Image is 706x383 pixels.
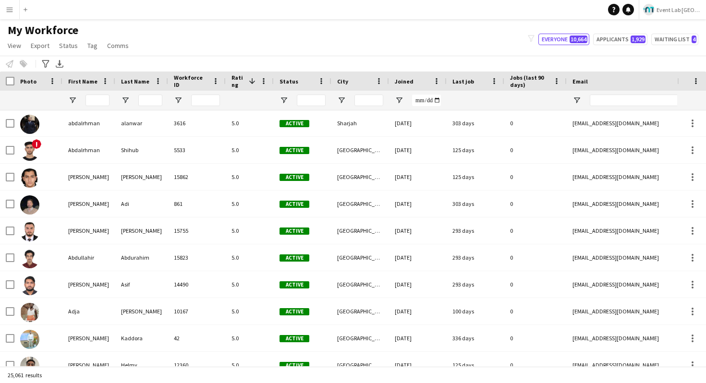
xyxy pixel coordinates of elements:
[32,139,41,149] span: !
[115,191,168,217] div: Adi
[226,298,274,324] div: 5.0
[103,39,133,52] a: Comms
[62,271,115,298] div: [PERSON_NAME]
[331,244,389,271] div: [GEOGRAPHIC_DATA]
[280,201,309,208] span: Active
[280,281,309,288] span: Active
[280,96,288,105] button: Open Filter Menu
[389,352,447,378] div: [DATE]
[412,95,441,106] input: Joined Filter Input
[168,271,226,298] div: 14490
[631,36,645,43] span: 1,929
[20,357,39,376] img: Ahmed Helmy
[504,298,567,324] div: 0
[280,147,309,154] span: Active
[68,96,77,105] button: Open Filter Menu
[593,34,647,45] button: Applicants1,929
[331,164,389,190] div: [GEOGRAPHIC_DATA]
[447,164,504,190] div: 125 days
[331,110,389,136] div: Sharjah
[62,325,115,351] div: [PERSON_NAME]
[389,325,447,351] div: [DATE]
[226,137,274,163] div: 5.0
[389,271,447,298] div: [DATE]
[280,335,309,342] span: Active
[447,191,504,217] div: 303 days
[168,191,226,217] div: 861
[297,95,326,106] input: Status Filter Input
[27,39,53,52] a: Export
[115,217,168,244] div: [PERSON_NAME]
[59,41,78,50] span: Status
[389,298,447,324] div: [DATE]
[191,95,220,106] input: Workforce ID Filter Input
[55,39,82,52] a: Status
[168,110,226,136] div: 3616
[331,191,389,217] div: [GEOGRAPHIC_DATA]
[331,352,389,378] div: [GEOGRAPHIC_DATA]
[447,325,504,351] div: 336 days
[331,271,389,298] div: [GEOGRAPHIC_DATA]
[447,217,504,244] div: 293 days
[115,164,168,190] div: [PERSON_NAME]
[62,244,115,271] div: Abdullahir
[504,271,567,298] div: 0
[447,271,504,298] div: 293 days
[115,271,168,298] div: Asif
[354,95,383,106] input: City Filter Input
[389,137,447,163] div: [DATE]
[331,137,389,163] div: [GEOGRAPHIC_DATA]
[20,168,39,188] img: Abdelraouf Afify
[168,164,226,190] div: 15862
[20,142,39,161] img: Abdalrhman Shihub
[226,191,274,217] div: 5.0
[226,110,274,136] div: 5.0
[85,95,110,106] input: First Name Filter Input
[447,110,504,136] div: 303 days
[331,298,389,324] div: [GEOGRAPHIC_DATA]
[280,254,309,262] span: Active
[692,36,696,43] span: 4
[115,110,168,136] div: alanwar
[84,39,101,52] a: Tag
[504,110,567,136] div: 0
[107,41,129,50] span: Comms
[447,244,504,271] div: 293 days
[20,330,39,349] img: Ahmad Kaddora
[280,362,309,369] span: Active
[62,217,115,244] div: [PERSON_NAME]
[570,36,587,43] span: 10,664
[168,325,226,351] div: 42
[62,137,115,163] div: Abdalrhman
[20,78,37,85] span: Photo
[115,137,168,163] div: Shihub
[226,164,274,190] div: 5.0
[87,41,97,50] span: Tag
[331,325,389,351] div: [GEOGRAPHIC_DATA]
[174,74,208,88] span: Workforce ID
[651,34,698,45] button: Waiting list4
[115,244,168,271] div: Abdurahim
[54,58,65,70] app-action-btn: Export XLSX
[331,217,389,244] div: [GEOGRAPHIC_DATA]
[643,4,655,15] img: Logo
[174,96,183,105] button: Open Filter Menu
[168,137,226,163] div: 5533
[226,325,274,351] div: 5.0
[226,271,274,298] div: 5.0
[8,23,78,37] span: My Workforce
[168,217,226,244] div: 15755
[280,78,298,85] span: Status
[504,352,567,378] div: 0
[226,244,274,271] div: 5.0
[115,298,168,324] div: [PERSON_NAME]
[168,244,226,271] div: 15823
[4,39,25,52] a: View
[62,191,115,217] div: [PERSON_NAME]
[504,244,567,271] div: 0
[452,78,474,85] span: Last job
[226,352,274,378] div: 5.0
[226,217,274,244] div: 5.0
[337,96,346,105] button: Open Filter Menu
[62,110,115,136] div: abdalrhman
